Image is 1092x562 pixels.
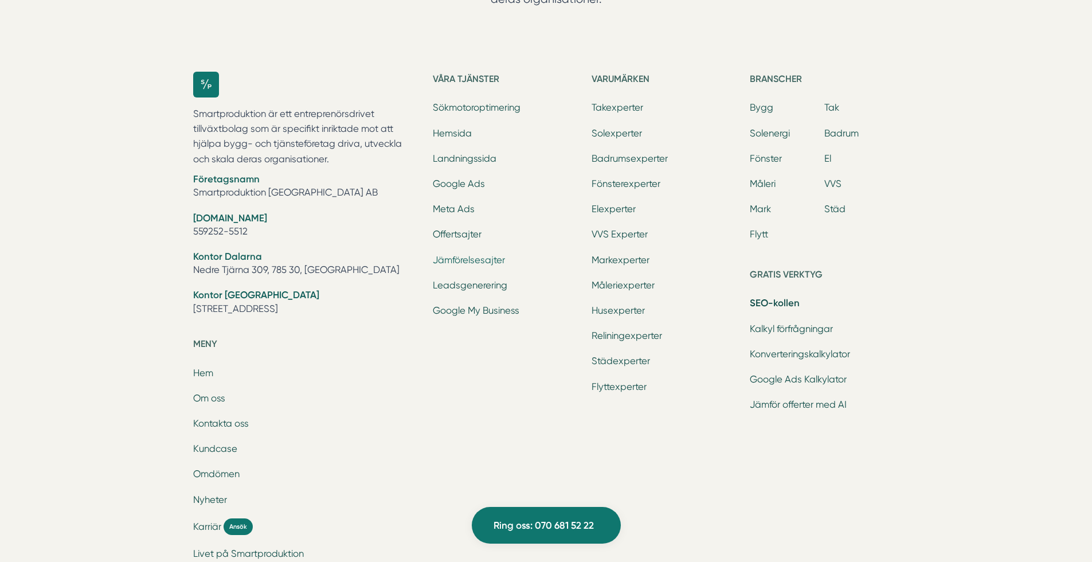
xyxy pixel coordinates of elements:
[433,229,482,240] a: Offertsajter
[494,518,594,533] span: Ring oss: 070 681 52 22
[433,255,505,266] a: Jämförelsesajter
[750,267,899,286] h5: Gratis verktyg
[193,368,213,378] a: Hem
[433,128,472,139] a: Hemsida
[750,374,847,385] a: Google Ads Kalkylator
[592,330,662,341] a: Reliningexperter
[193,393,225,404] a: Om oss
[472,507,621,544] a: Ring oss: 070 681 52 22
[433,204,475,214] a: Meta Ads
[433,305,519,316] a: Google My Business
[193,518,420,535] a: Karriär Ansök
[433,280,507,291] a: Leadsgenerering
[592,153,668,164] a: Badrumsexperter
[193,418,249,429] a: Kontakta oss
[750,297,800,309] a: SEO-kollen
[592,229,648,240] a: VVS Experter
[592,204,636,214] a: Elexperter
[750,399,847,410] a: Jämför offerter med AI
[750,178,776,189] a: Måleri
[193,289,319,300] strong: Kontor [GEOGRAPHIC_DATA]
[193,337,420,355] h5: Meny
[750,102,773,113] a: Bygg
[193,250,420,279] li: Nedre Tjärna 309, 785 30, [GEOGRAPHIC_DATA]
[224,518,253,535] span: Ansök
[193,212,420,241] li: 559252-5512
[750,323,833,334] a: Kalkyl förfrågningar
[750,128,790,139] a: Solenergi
[193,548,304,559] a: Livet på Smartproduktion
[592,128,642,139] a: Solexperter
[750,204,771,214] a: Mark
[193,173,260,185] strong: Företagsnamn
[193,520,221,533] span: Karriär
[193,173,420,202] li: Smartproduktion [GEOGRAPHIC_DATA] AB
[750,349,850,360] a: Konverteringskalkylator
[433,72,582,90] h5: Våra tjänster
[592,280,655,291] a: Måleriexperter
[592,255,649,266] a: Markexperter
[433,102,520,113] a: Sökmotoroptimering
[750,229,768,240] a: Flytt
[193,107,420,167] p: Smartproduktion är ett entreprenörsdrivet tillväxtbolag som är specifikt inriktade mot att hjälpa...
[592,356,650,366] a: Städexperter
[433,178,485,189] a: Google Ads
[193,288,420,318] li: [STREET_ADDRESS]
[592,305,645,316] a: Husexperter
[193,251,262,262] strong: Kontor Dalarna
[592,381,647,392] a: Flyttexperter
[824,204,846,214] a: Städ
[824,102,839,113] a: Tak
[750,153,782,164] a: Fönster
[193,494,227,505] a: Nyheter
[824,178,841,189] a: VVS
[824,153,831,164] a: El
[592,102,643,113] a: Takexperter
[193,212,267,224] strong: [DOMAIN_NAME]
[592,72,741,90] h5: Varumärken
[193,443,237,454] a: Kundcase
[750,72,899,90] h5: Branscher
[824,128,859,139] a: Badrum
[193,469,240,479] a: Omdömen
[433,153,496,164] a: Landningssida
[592,178,660,189] a: Fönsterexperter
